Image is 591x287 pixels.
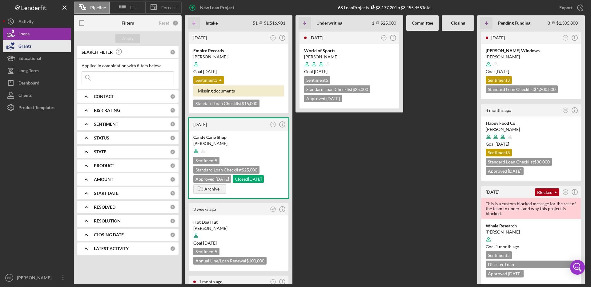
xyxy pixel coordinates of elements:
a: [DATE]BlockedOWThis is a custom blocked message for the rest of the team to understand why this p... [480,185,582,285]
span: Goal [193,240,217,246]
text: AW [271,208,275,210]
div: Blocked [535,188,559,196]
button: CR [561,106,570,115]
b: Intake [206,21,218,26]
div: Sentiment 3 [486,149,512,156]
button: TF [561,34,570,42]
div: 0 [170,232,175,238]
div: 0 [170,49,175,55]
button: Loans [3,28,71,40]
div: Sentiment 5 [304,76,330,84]
time: 10/03/2025 [203,240,217,246]
button: CR[PERSON_NAME] [3,272,71,284]
text: CR [271,37,275,39]
time: 06/25/2025 [496,69,509,74]
div: Whale Research [486,223,576,229]
b: CLOSING DATE [94,232,124,237]
div: 0 [170,218,175,224]
time: 05/15/2025 [496,141,509,147]
div: Export [559,2,573,14]
b: SENTIMENT [94,122,118,127]
b: RESOLUTION [94,218,121,223]
div: Long-Term [18,65,39,78]
b: Closing [451,21,465,26]
button: OW [561,188,570,196]
button: CR [380,34,388,42]
button: Grants [3,40,71,52]
b: RISK RATING [94,108,120,113]
div: Reset [159,21,169,26]
div: 51 $1,516,901 [253,20,285,26]
div: Standard Loan Checklist $15,000 [193,100,259,107]
a: [DATE]TF[PERSON_NAME] Windows[PERSON_NAME]Goal [DATE]Sentiment3Standard Loan Checklist$1,200,800 [480,31,582,100]
div: Approved [DATE] [486,167,524,175]
a: [DATE]CREmpire Records[PERSON_NAME]Goal [DATE]Sentiment3Missing documentsStandard Loan Checklist$... [188,31,289,114]
div: World of Sports [304,48,395,54]
div: This is a custom blocked message for the rest of the team to understand why this project is blocked. [481,198,581,219]
div: 0 [170,108,175,113]
div: [PERSON_NAME] [486,126,576,132]
button: CR [269,278,277,286]
a: [DATE]CRCandy Cane Shop[PERSON_NAME]Sentiment5Standard Loan Checklist$25,000Approved [DATE]Closed... [188,117,289,199]
div: Open Intercom Messenger [570,260,585,275]
div: [PERSON_NAME] [193,140,284,147]
time: 2025-08-20 18:30 [193,35,207,40]
time: 2025-08-15 17:01 [310,35,323,40]
time: 2025-05-20 18:41 [491,35,505,40]
div: Sentiment 3 [486,76,512,84]
div: Standard Loan Checklist $25,000 [193,166,259,174]
button: Export [553,2,588,14]
div: Approved [DATE] [486,270,524,277]
button: AW [269,205,277,214]
span: Forecast [161,5,178,10]
div: [PERSON_NAME] [304,54,395,60]
div: Educational [18,52,41,66]
div: 0 [170,163,175,168]
div: 0 [170,191,175,196]
div: Annual Line/Loan Renewal $100,000 [193,257,267,265]
button: Activity [3,15,71,28]
text: CR [564,109,567,111]
div: 0 [170,94,175,99]
div: Standard Loan Checklist $1,200,800 [486,85,558,93]
button: Long-Term [3,65,71,77]
div: New Loan Project [200,2,234,14]
div: Archive [204,184,219,194]
button: CR [269,120,277,129]
span: Goal [486,69,509,74]
div: [PERSON_NAME] [15,272,55,285]
span: Goal [304,69,328,74]
span: Pipeline [90,5,106,10]
span: Goal [193,69,217,74]
button: Product Templates [3,101,71,114]
time: 2025-08-12 18:47 [193,122,207,127]
div: 1 $25,000 [372,20,396,26]
b: RESOLVED [94,205,115,210]
div: $3,177,201 [369,5,397,10]
div: Disaster Loan [GEOGRAPHIC_DATA] $75,000 [486,261,576,268]
div: 0 [170,177,175,182]
div: Missing documents [193,85,284,96]
b: Underwriting [316,21,342,26]
button: CR [269,34,277,42]
div: Candy Cane Shop [193,134,284,140]
div: Empire Records [193,48,284,54]
div: 68 Loan Projects • $3,455,455 Total [338,5,432,10]
button: Educational [3,52,71,65]
button: Clients [3,89,71,101]
text: CR [382,37,385,39]
div: Clients [18,89,32,103]
div: Apply [122,34,134,43]
text: TF [564,37,567,39]
div: Sentiment 5 [486,251,512,259]
div: Sentiment 5 [193,157,219,164]
div: Loans [18,28,30,41]
text: OW [564,191,567,193]
a: [DATE]CRWorld of Sports[PERSON_NAME]Goal [DATE]Sentiment5Standard Loan Checklist$25,000Approved [... [299,31,400,109]
div: 0 [170,204,175,210]
text: CR [271,281,275,283]
button: Apply [115,34,140,43]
